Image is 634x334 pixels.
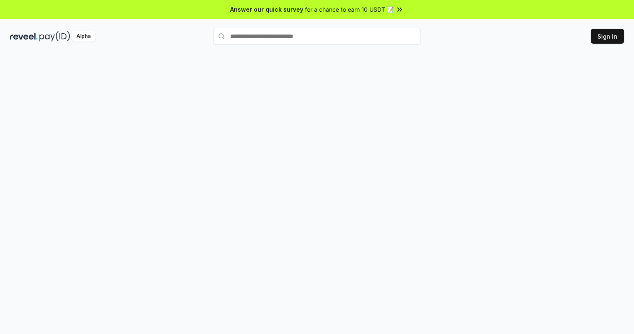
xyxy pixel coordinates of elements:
span: Answer our quick survey [230,5,303,14]
img: reveel_dark [10,31,38,42]
button: Sign In [591,29,624,44]
img: pay_id [39,31,70,42]
div: Alpha [72,31,95,42]
span: for a chance to earn 10 USDT 📝 [305,5,394,14]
